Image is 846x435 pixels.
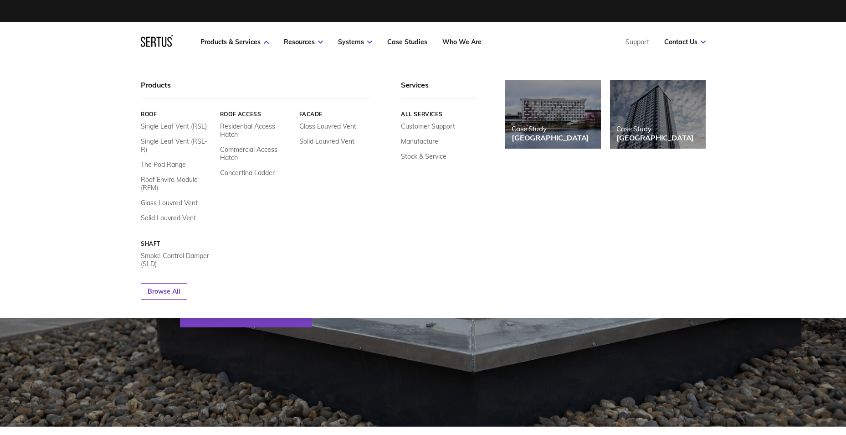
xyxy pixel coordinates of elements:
a: Manufacture [401,137,438,145]
a: Roof Enviro Module (REM) [141,176,213,192]
a: Solid Louvred Vent [141,214,196,222]
a: Case Study[GEOGRAPHIC_DATA] [505,80,601,149]
a: Roof [141,111,213,118]
a: Solid Louvred Vent [299,137,354,145]
iframe: Chat Widget [682,329,846,435]
a: The Pod Range [141,161,186,169]
a: Single Leaf Vent (RSL-R) [141,137,213,154]
a: Residential Access Hatch [220,122,292,139]
div: Case Study [616,124,694,133]
div: Services [401,80,478,99]
a: Glass Louvred Vent [141,199,198,207]
a: Support [626,38,649,46]
a: Systems [338,38,372,46]
a: Single Leaf Vent (RSL) [141,122,207,130]
a: Shaft [141,240,213,247]
a: All services [401,111,478,118]
a: Concertina Ladder [220,169,274,177]
a: Case Study[GEOGRAPHIC_DATA] [610,80,706,149]
a: Products & Services [200,38,269,46]
a: Smoke Control Damper (SLD) [141,252,213,268]
a: Contact Us [664,38,706,46]
a: Who We Are [442,38,482,46]
a: Roof Access [220,111,292,118]
a: Case Studies [387,38,427,46]
a: Glass Louvred Vent [299,122,356,130]
div: Case Study [512,124,589,133]
a: Browse All [141,283,187,300]
div: Products [141,80,371,99]
div: [GEOGRAPHIC_DATA] [616,133,694,142]
a: Resources [284,38,323,46]
div: [GEOGRAPHIC_DATA] [512,133,589,142]
a: Commercial Access Hatch [220,145,292,162]
a: Facade [299,111,371,118]
a: Stock & Service [401,152,446,161]
a: Customer Support [401,122,455,130]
